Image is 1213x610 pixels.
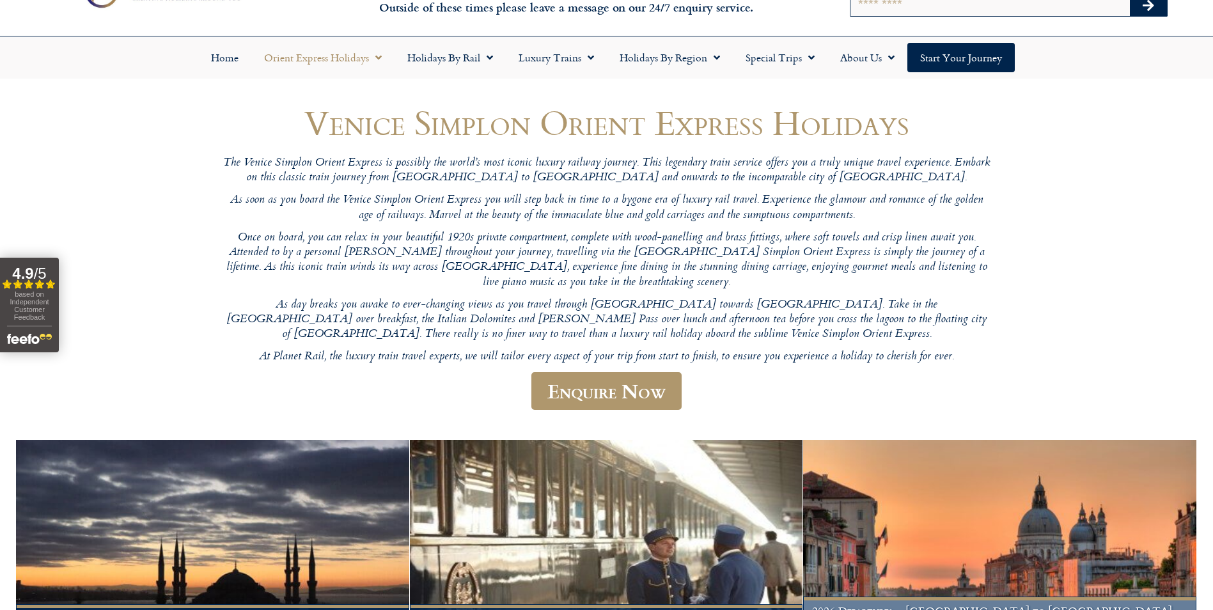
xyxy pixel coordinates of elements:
[198,43,251,72] a: Home
[506,43,607,72] a: Luxury Trains
[395,43,506,72] a: Holidays by Rail
[223,156,990,186] p: The Venice Simplon Orient Express is possibly the world’s most iconic luxury railway journey. Thi...
[223,193,990,223] p: As soon as you board the Venice Simplon Orient Express you will step back in time to a bygone era...
[251,43,395,72] a: Orient Express Holidays
[223,231,990,290] p: Once on board, you can relax in your beautiful 1920s private compartment, complete with wood-pane...
[223,104,990,141] h1: Venice Simplon Orient Express Holidays
[733,43,827,72] a: Special Trips
[827,43,907,72] a: About Us
[223,298,990,343] p: As day breaks you awake to ever-changing views as you travel through [GEOGRAPHIC_DATA] towards [G...
[607,43,733,72] a: Holidays by Region
[223,350,990,364] p: At Planet Rail, the luxury train travel experts, we will tailor every aspect of your trip from st...
[907,43,1015,72] a: Start your Journey
[6,43,1207,72] nav: Menu
[531,372,682,410] a: Enquire Now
